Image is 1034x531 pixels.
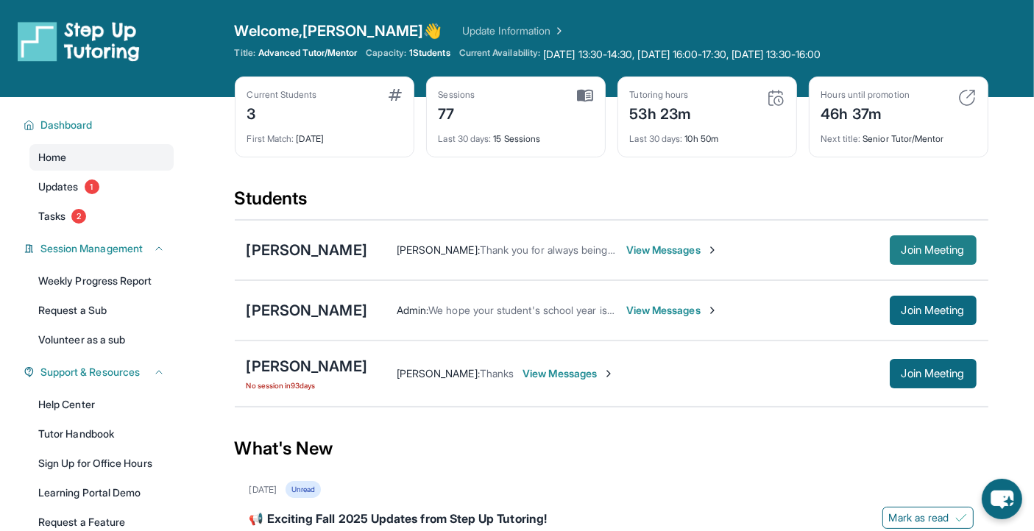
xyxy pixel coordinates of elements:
span: Tasks [38,209,65,224]
a: Sign Up for Office Hours [29,450,174,477]
img: card [577,89,593,102]
img: Chevron-Right [707,304,718,316]
div: Unread [286,481,321,498]
div: Students [235,187,988,219]
button: Join Meeting [890,359,977,388]
span: No session in 93 days [247,379,367,391]
a: Update Information [462,24,565,38]
span: Last 30 days : [630,133,683,144]
span: Last 30 days : [439,133,492,144]
a: Learning Portal Demo [29,480,174,506]
img: Chevron Right [550,24,565,38]
a: Updates1 [29,174,174,200]
a: Weekly Progress Report [29,268,174,294]
div: 10h 50m [630,124,785,145]
div: Hours until promotion [821,89,910,101]
button: Join Meeting [890,296,977,325]
span: Current Availability: [459,47,540,62]
span: Home [38,150,66,165]
a: Volunteer as a sub [29,327,174,353]
span: Dashboard [40,118,93,132]
span: Welcome, [PERSON_NAME] 👋 [235,21,442,41]
span: View Messages [523,366,615,381]
div: [PERSON_NAME] [247,240,367,260]
button: chat-button [982,479,1022,519]
span: Capacity: [366,47,406,59]
span: Join Meeting [902,306,965,315]
span: Next title : [821,133,861,144]
div: 15 Sessions [439,124,593,145]
button: Join Meeting [890,235,977,265]
span: Admin : [397,304,428,316]
span: Advanced Tutor/Mentor [258,47,357,59]
span: [PERSON_NAME] : [397,243,480,256]
span: First Match : [247,133,294,144]
img: logo [18,21,140,62]
div: Tutoring hours [630,89,692,101]
span: Support & Resources [40,365,140,379]
span: Join Meeting [902,246,965,254]
a: Tasks2 [29,203,174,229]
div: 46h 37m [821,101,910,124]
div: [DATE] [247,124,402,145]
span: View Messages [626,243,718,257]
button: Dashboard [35,118,165,132]
span: Updates [38,179,79,194]
div: Current Students [247,89,317,101]
span: View Messages [626,303,718,318]
span: Thanks [480,367,514,379]
div: Sessions [439,89,475,101]
img: card [958,89,976,107]
button: Session Management [35,241,165,256]
div: [PERSON_NAME] [247,300,367,321]
span: 1 Students [409,47,450,59]
span: Join Meeting [902,369,965,378]
div: 77 [439,101,475,124]
a: Tutor Handbook [29,421,174,447]
div: Senior Tutor/Mentor [821,124,976,145]
span: Mark as read [889,510,949,525]
span: Thank you for always being so accommodating! She will you then OK 2 o'clock. [480,243,847,256]
a: Request a Sub [29,297,174,324]
span: Session Management [40,241,143,256]
div: 53h 23m [630,101,692,124]
span: 1 [85,179,99,194]
div: What's New [235,416,988,481]
span: [PERSON_NAME] : [397,367,480,379]
div: 📢 Exciting Fall 2025 Updates from Step Up Tutoring! [249,510,974,530]
div: [DATE] [249,484,277,496]
div: [PERSON_NAME] [247,356,367,377]
a: Help Center [29,391,174,418]
span: 2 [71,209,86,224]
img: card [767,89,785,107]
button: Mark as read [882,507,974,529]
a: Home [29,144,174,171]
img: Mark as read [955,512,967,524]
span: [DATE] 13:30-14:30, [DATE] 16:00-17:30, [DATE] 13:30-16:00 [543,47,821,62]
div: 3 [247,101,317,124]
button: Support & Resources [35,365,165,379]
img: Chevron-Right [603,368,615,379]
img: Chevron-Right [707,244,718,256]
span: Title: [235,47,255,59]
img: card [389,89,402,101]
